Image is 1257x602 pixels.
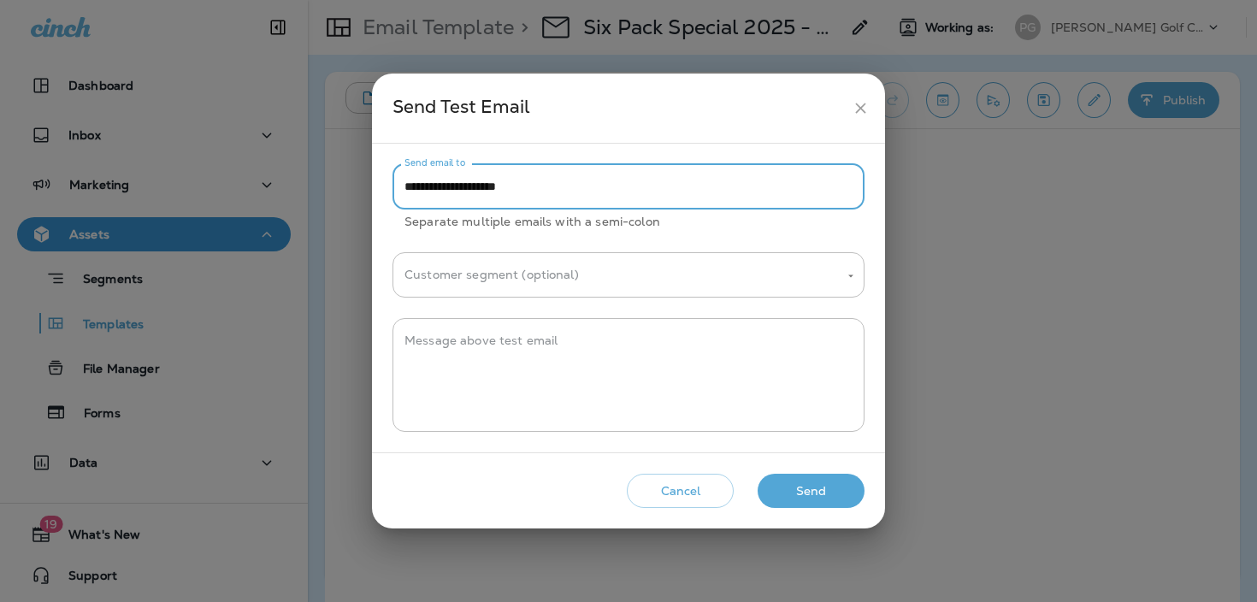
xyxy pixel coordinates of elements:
div: Send Test Email [392,92,845,124]
button: Send [758,474,865,509]
p: Separate multiple emails with a semi-colon [404,212,853,232]
button: close [845,92,876,124]
button: Open [843,269,859,284]
button: Cancel [627,474,734,509]
label: Send email to [404,156,465,169]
